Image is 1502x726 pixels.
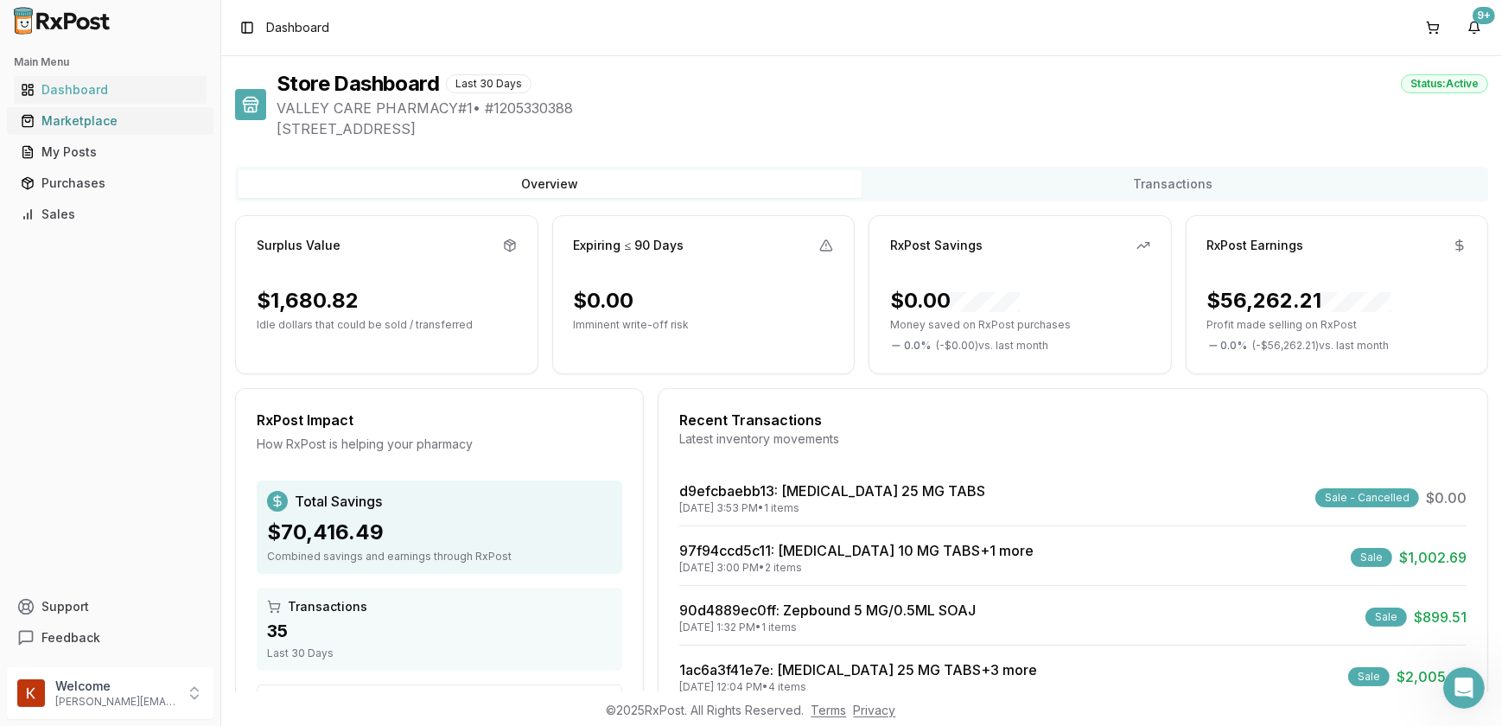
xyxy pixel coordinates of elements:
[288,598,367,615] span: Transactions
[936,339,1048,353] span: ( - $0.00 ) vs. last month
[1207,237,1304,254] div: RxPost Earnings
[1351,548,1392,567] div: Sale
[295,491,382,512] span: Total Savings
[267,619,612,643] div: 35
[1461,14,1488,41] button: 9+
[267,519,612,546] div: $70,416.49
[7,107,213,135] button: Marketplace
[862,170,1485,198] button: Transactions
[7,76,213,104] button: Dashboard
[574,237,684,254] div: Expiring ≤ 90 Days
[21,81,200,99] div: Dashboard
[679,542,1034,559] a: 97f94ccd5c11: [MEDICAL_DATA] 10 MG TABS+1 more
[890,237,983,254] div: RxPost Savings
[7,7,118,35] img: RxPost Logo
[257,410,622,430] div: RxPost Impact
[679,561,1034,575] div: [DATE] 3:00 PM • 2 items
[1473,7,1495,24] div: 9+
[21,143,200,161] div: My Posts
[1207,287,1391,315] div: $56,262.21
[55,695,175,709] p: [PERSON_NAME][EMAIL_ADDRESS][DOMAIN_NAME]
[1443,667,1485,709] iframe: Intercom live chat
[257,287,359,315] div: $1,680.82
[41,629,100,646] span: Feedback
[1315,488,1419,507] div: Sale - Cancelled
[267,646,612,660] div: Last 30 Days
[1253,339,1390,353] span: ( - $56,262.21 ) vs. last month
[267,550,612,564] div: Combined savings and earnings through RxPost
[679,410,1467,430] div: Recent Transactions
[277,118,1488,139] span: [STREET_ADDRESS]
[679,482,985,500] a: d9efcbaebb13: [MEDICAL_DATA] 25 MG TABS
[7,591,213,622] button: Support
[7,201,213,228] button: Sales
[1414,607,1467,627] span: $899.51
[266,19,329,36] span: Dashboard
[854,703,896,717] a: Privacy
[574,318,834,332] p: Imminent write-off risk
[679,680,1037,694] div: [DATE] 12:04 PM • 4 items
[21,206,200,223] div: Sales
[904,339,931,353] span: 0.0 %
[257,436,622,453] div: How RxPost is helping your pharmacy
[1399,547,1467,568] span: $1,002.69
[14,105,207,137] a: Marketplace
[14,137,207,168] a: My Posts
[14,55,207,69] h2: Main Menu
[21,175,200,192] div: Purchases
[890,318,1150,332] p: Money saved on RxPost purchases
[574,287,634,315] div: $0.00
[7,622,213,653] button: Feedback
[890,287,1020,315] div: $0.00
[14,199,207,230] a: Sales
[14,168,207,199] a: Purchases
[239,170,862,198] button: Overview
[1401,74,1488,93] div: Status: Active
[446,74,531,93] div: Last 30 Days
[257,318,517,332] p: Idle dollars that could be sold / transferred
[679,661,1037,678] a: 1ac6a3f41e7e: [MEDICAL_DATA] 25 MG TABS+3 more
[679,501,985,515] div: [DATE] 3:53 PM • 1 items
[1397,666,1467,687] span: $2,005.37
[55,678,175,695] p: Welcome
[679,430,1467,448] div: Latest inventory movements
[7,138,213,166] button: My Posts
[811,703,847,717] a: Terms
[1348,667,1390,686] div: Sale
[277,70,439,98] h1: Store Dashboard
[266,19,329,36] nav: breadcrumb
[1365,608,1407,627] div: Sale
[14,74,207,105] a: Dashboard
[679,602,976,619] a: 90d4889ec0ff: Zepbound 5 MG/0.5ML SOAJ
[1426,487,1467,508] span: $0.00
[1221,339,1248,353] span: 0.0 %
[277,98,1488,118] span: VALLEY CARE PHARMACY#1 • # 1205330388
[21,112,200,130] div: Marketplace
[7,169,213,197] button: Purchases
[257,237,340,254] div: Surplus Value
[679,621,976,634] div: [DATE] 1:32 PM • 1 items
[1207,318,1467,332] p: Profit made selling on RxPost
[17,679,45,707] img: User avatar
